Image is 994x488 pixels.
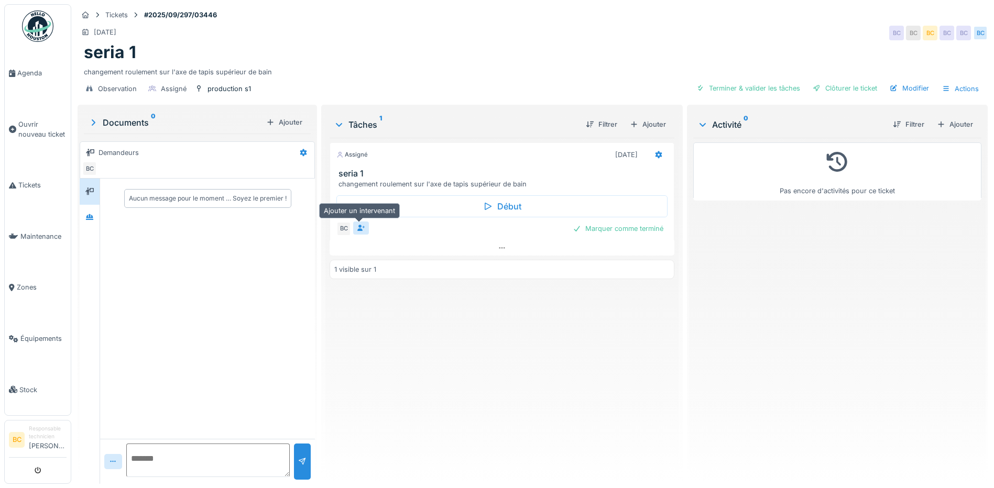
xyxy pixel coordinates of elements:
div: Modifier [886,81,933,95]
div: Tâches [334,118,577,131]
span: Agenda [17,68,67,78]
div: changement roulement sur l'axe de tapis supérieur de bain [84,63,981,77]
div: Filtrer [582,117,621,131]
a: Maintenance [5,211,71,262]
a: Agenda [5,48,71,99]
div: BC [336,221,351,236]
span: Tickets [18,180,67,190]
img: Badge_color-CXgf-gQk.svg [22,10,53,42]
sup: 0 [151,116,156,129]
div: Début [336,195,668,217]
div: Pas encore d'activités pour ce ticket [700,147,975,196]
a: Équipements [5,313,71,364]
div: BC [940,26,954,40]
a: Zones [5,262,71,313]
div: Documents [88,116,262,129]
div: [DATE] [615,150,638,160]
div: BC [923,26,937,40]
div: Marquer comme terminé [569,221,668,236]
sup: 0 [744,118,748,131]
div: Ajouter [626,117,670,131]
div: Tickets [105,10,128,20]
a: Ouvrir nouveau ticket [5,99,71,160]
div: Assigné [161,84,187,94]
div: Activité [697,118,884,131]
div: BC [956,26,971,40]
div: 1 visible sur 1 [334,264,376,274]
div: production s1 [207,84,251,94]
h3: seria 1 [338,169,670,179]
div: Responsable technicien [29,425,67,441]
div: Aucun message pour le moment … Soyez le premier ! [129,194,287,203]
div: BC [889,26,904,40]
strong: #2025/09/297/03446 [140,10,221,20]
div: Actions [937,81,984,96]
span: Maintenance [20,231,67,241]
div: [DATE] [94,27,116,37]
h1: seria 1 [84,42,136,62]
span: Ouvrir nouveau ticket [18,119,67,139]
a: Tickets [5,160,71,211]
div: Clôturer le ticket [809,81,881,95]
span: Zones [17,282,67,292]
li: [PERSON_NAME] [29,425,67,455]
a: Stock [5,364,71,415]
div: BC [973,26,988,40]
span: Équipements [20,334,67,343]
div: Ajouter [262,115,307,129]
sup: 1 [379,118,382,131]
div: Ajouter [933,117,977,131]
li: BC [9,432,25,448]
span: Stock [19,385,67,395]
div: Demandeurs [99,148,139,158]
div: Terminer & valider les tâches [692,81,804,95]
div: Assigné [336,150,368,159]
a: BC Responsable technicien[PERSON_NAME] [9,425,67,458]
div: changement roulement sur l'axe de tapis supérieur de bain [338,179,670,189]
div: Observation [98,84,137,94]
div: Ajouter un intervenant [319,203,400,218]
div: BC [906,26,921,40]
div: Filtrer [889,117,929,131]
div: BC [82,161,97,176]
